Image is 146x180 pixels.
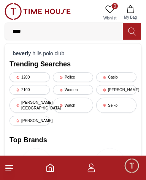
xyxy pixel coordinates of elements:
[10,98,50,113] div: [PERSON_NAME][GEOGRAPHIC_DATA]
[112,3,118,9] span: 0
[96,72,136,82] div: Casio
[10,135,136,145] h2: Top Brands
[100,15,119,21] span: Wishlist
[10,59,136,69] h2: Trending Searches
[10,116,50,125] div: [PERSON_NAME]
[96,98,136,113] div: Seiko
[46,163,55,172] a: Home
[95,148,125,179] img: Quantum
[10,48,136,59] div: y hills polo club
[124,157,140,174] div: Chat Widget
[53,85,93,95] div: Women
[100,3,119,22] a: 0Wishlist
[53,98,93,113] div: Watch
[10,85,50,95] div: 2100
[53,72,93,82] div: Police
[10,72,50,82] div: 1200
[119,3,141,22] button: My Bag
[21,148,52,179] img: CITIZEN
[96,85,136,95] div: [PERSON_NAME]
[13,50,28,56] strong: beverl
[121,14,140,20] span: My Bag
[5,3,71,20] img: ...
